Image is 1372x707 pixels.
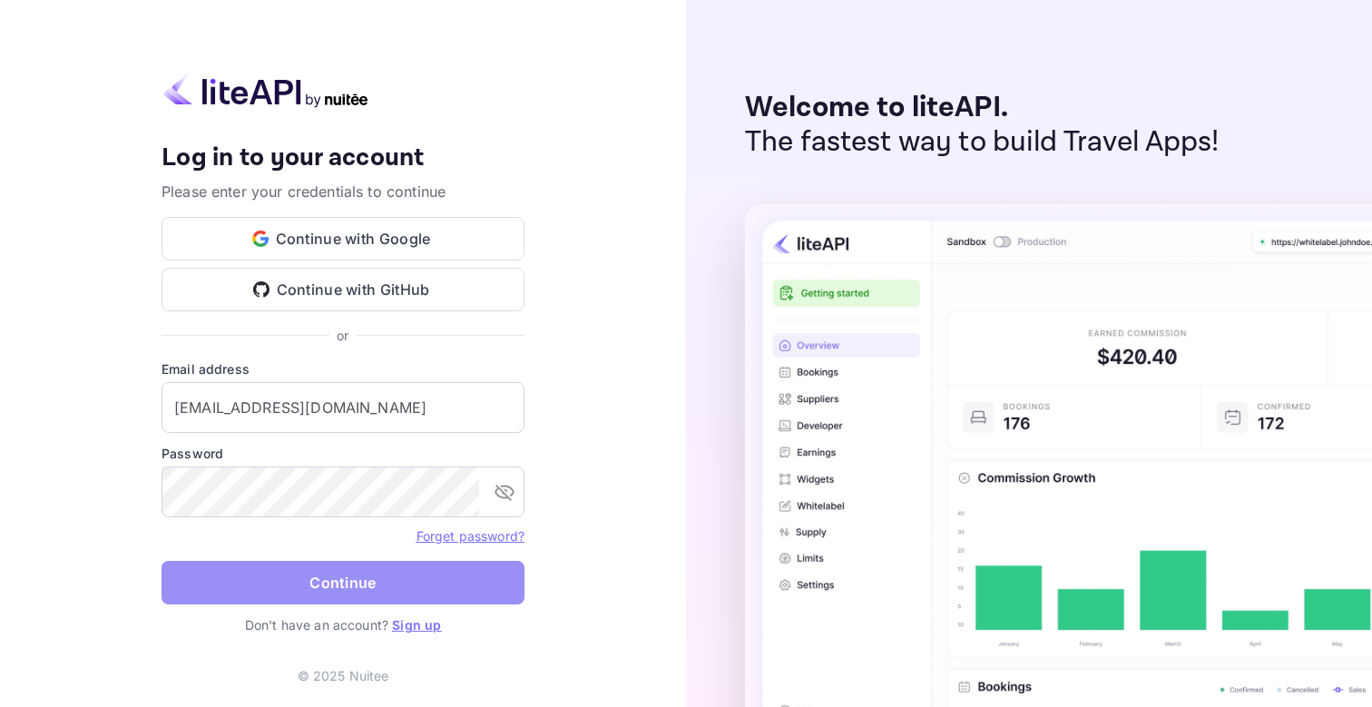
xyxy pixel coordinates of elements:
[298,666,389,685] p: © 2025 Nuitee
[392,617,441,633] a: Sign up
[162,181,524,202] p: Please enter your credentials to continue
[416,528,524,544] a: Forget password?
[162,615,524,634] p: Don't have an account?
[486,474,523,510] button: toggle password visibility
[745,125,1220,160] p: The fastest way to build Travel Apps!
[162,142,524,174] h4: Log in to your account
[745,91,1220,125] p: Welcome to liteAPI.
[162,561,524,604] button: Continue
[162,382,524,433] input: Enter your email address
[416,526,524,545] a: Forget password?
[162,73,370,108] img: liteapi
[162,268,524,311] button: Continue with GitHub
[337,326,348,345] p: or
[162,359,524,378] label: Email address
[162,444,524,463] label: Password
[162,217,524,260] button: Continue with Google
